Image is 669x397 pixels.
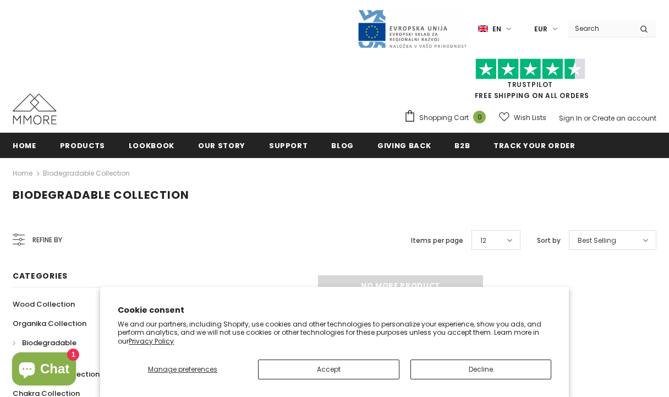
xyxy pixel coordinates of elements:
a: Home [13,167,32,180]
span: Home [13,140,36,151]
inbox-online-store-chat: Shopify online store chat [9,352,79,388]
span: Organika Collection [13,318,86,329]
a: Track your order [493,133,575,157]
label: Sort by [537,235,561,246]
span: en [492,24,501,35]
span: EUR [534,24,547,35]
img: i-lang-1.png [478,24,488,34]
span: Categories [13,270,68,281]
span: FREE SHIPPING ON ALL ORDERS [404,63,656,100]
a: Biodegradable Collection [13,333,116,365]
span: support [269,140,308,151]
span: Refine by [32,234,62,246]
span: 0 [473,111,486,123]
a: Create an account [592,113,656,123]
span: Shopping Cart [419,112,469,123]
span: Wish Lists [514,112,546,123]
a: Lookbook [129,133,174,157]
span: 12 [480,235,486,246]
a: support [269,133,308,157]
span: Blog [331,140,354,151]
span: Wood Collection [13,299,75,309]
a: Our Story [198,133,245,157]
span: Giving back [377,140,431,151]
button: Decline [410,360,551,379]
span: Biodegradable Collection [13,187,189,203]
img: MMORE Cases [13,94,57,124]
span: or [584,113,590,123]
a: Giving back [377,133,431,157]
button: Manage preferences [118,360,247,379]
span: Manage preferences [148,365,217,374]
a: Wood Collection [13,295,75,314]
img: Trust Pilot Stars [475,58,585,80]
span: Best Selling [578,235,616,246]
a: Home [13,133,36,157]
h2: Cookie consent [118,304,551,316]
label: Items per page [411,235,463,246]
a: Organika Collection [13,314,86,333]
a: Trustpilot [507,80,553,89]
a: Shopping Cart 0 [404,110,491,126]
a: B2B [454,133,470,157]
span: Track your order [493,140,575,151]
span: B2B [454,140,470,151]
a: Products [60,133,105,157]
span: Lookbook [129,140,174,151]
button: Accept [258,360,399,379]
img: Javni Razpis [357,9,467,49]
a: Blog [331,133,354,157]
a: Sign In [559,113,582,123]
span: Biodegradable Collection [22,338,76,360]
a: Wish Lists [499,108,546,127]
span: Products [60,140,105,151]
input: Search Site [568,20,632,36]
a: Javni Razpis [357,24,467,33]
p: We and our partners, including Shopify, use cookies and other technologies to personalize your ex... [118,320,551,346]
span: Our Story [198,140,245,151]
a: Privacy Policy [129,336,174,346]
a: Biodegradable Collection [43,168,130,178]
